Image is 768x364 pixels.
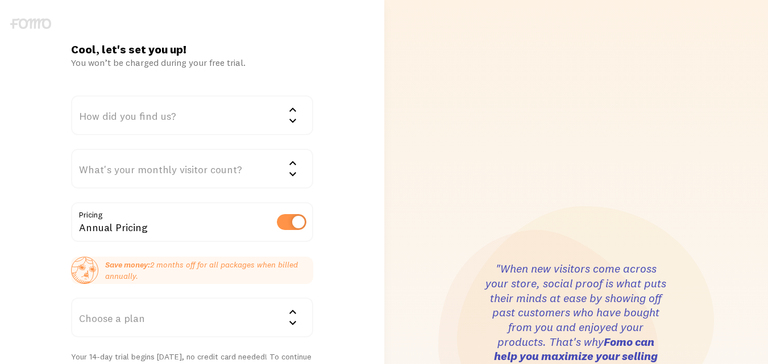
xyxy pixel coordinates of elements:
[105,260,150,270] strong: Save money:
[71,42,313,57] h1: Cool, let's set you up!
[71,57,313,68] div: You won’t be charged during your free trial.
[71,298,313,337] div: Choose a plan
[71,202,313,244] div: Annual Pricing
[105,259,313,282] p: 2 months off for all packages when billed annually.
[10,18,51,29] img: fomo-logo-gray-b99e0e8ada9f9040e2984d0d95b3b12da0074ffd48d1e5cb62ac37fc77b0b268.svg
[71,95,313,135] div: How did you find us?
[71,149,313,189] div: What's your monthly visitor count?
